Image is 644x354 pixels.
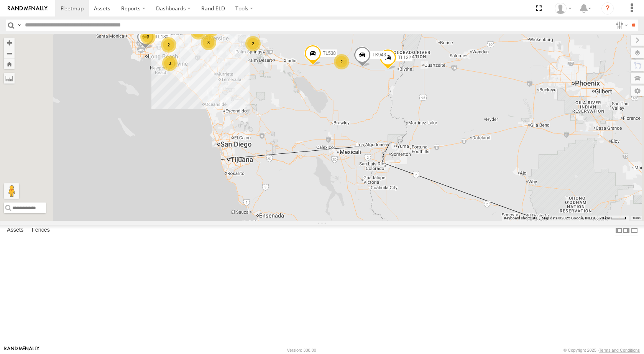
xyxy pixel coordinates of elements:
a: Visit our Website [4,346,39,354]
button: Zoom Home [4,59,15,69]
span: 20 km [600,216,610,220]
i: ? [601,2,614,15]
label: Measure [4,73,15,84]
span: Map data ©2025 Google, INEGI [542,216,595,220]
label: Search Filter Options [613,20,629,31]
button: Map Scale: 20 km per 38 pixels [597,216,629,221]
div: 2 [245,36,261,51]
label: Map Settings [631,86,644,96]
img: rand-logo.svg [8,6,48,11]
button: Drag Pegman onto the map to open Street View [4,183,19,199]
div: 2 [334,54,349,69]
button: Keyboard shortcuts [504,216,537,221]
span: TK943 [372,52,386,58]
span: TL538 [323,51,336,56]
label: Hide Summary Table [631,225,638,236]
div: Version: 308.00 [287,348,316,352]
label: Assets [3,225,27,236]
div: Monica Verdugo [552,3,574,14]
div: 3 [201,35,216,50]
div: 3 [140,29,156,44]
span: TL180 [155,34,168,40]
label: Dock Summary Table to the Left [615,225,623,236]
div: 2 [161,37,176,53]
span: TL132 [398,55,411,60]
label: Dock Summary Table to the Right [623,225,630,236]
div: 3 [162,56,177,71]
div: © Copyright 2025 - [563,348,640,352]
label: Fences [28,225,54,236]
button: Zoom in [4,38,15,48]
a: Terms and Conditions [599,348,640,352]
label: Search Query [16,20,22,31]
a: Terms (opens in new tab) [632,216,641,219]
button: Zoom out [4,48,15,59]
